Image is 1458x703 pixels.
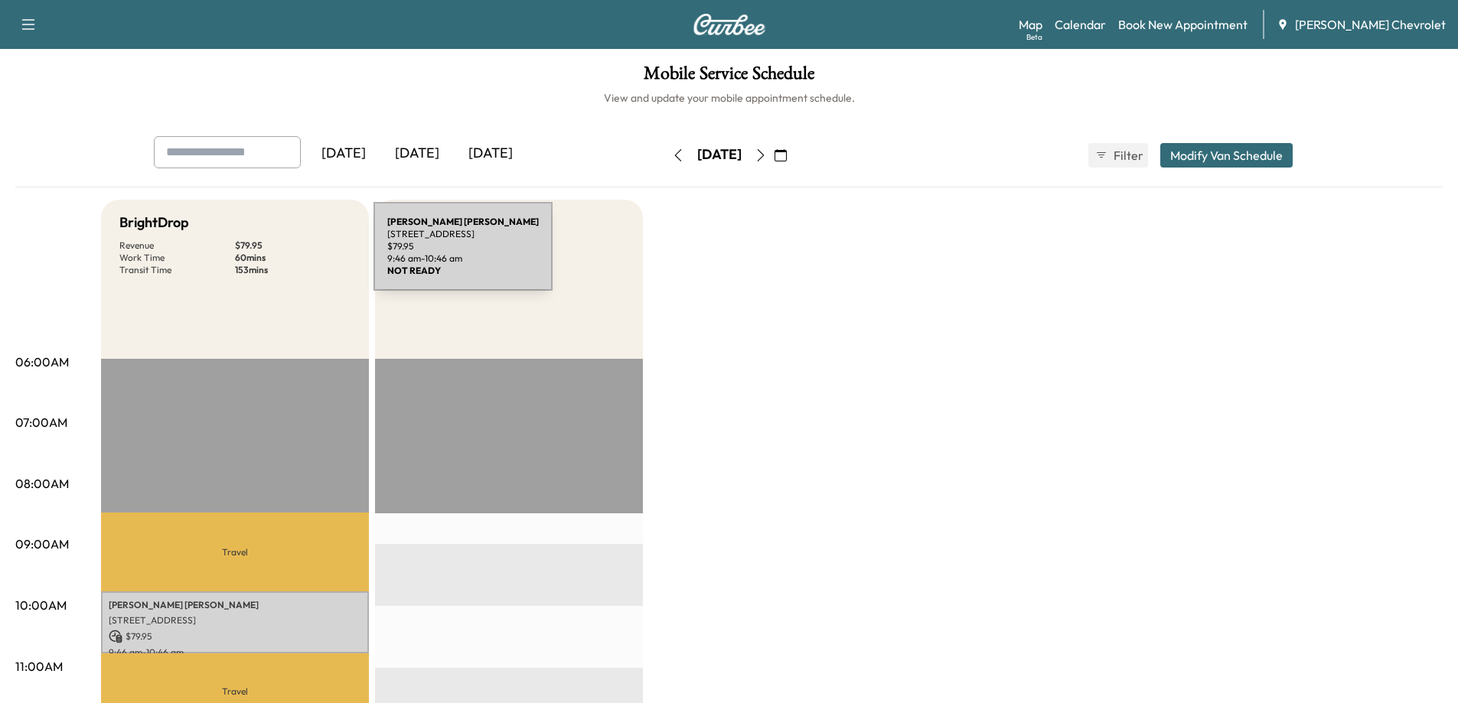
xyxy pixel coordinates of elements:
p: 10:00AM [15,596,67,614]
a: Book New Appointment [1118,15,1248,34]
p: 08:00AM [15,474,69,493]
h1: Mobile Service Schedule [15,64,1443,90]
div: [DATE] [380,136,454,171]
p: $ 79.95 [109,630,361,643]
div: [DATE] [454,136,527,171]
p: Revenue [119,239,235,252]
p: 153 mins [235,264,351,276]
span: Filter [1114,146,1141,164]
h6: View and update your mobile appointment schedule. [15,90,1443,106]
p: [PERSON_NAME] [PERSON_NAME] [109,599,361,611]
button: Filter [1088,143,1148,168]
div: [DATE] [697,145,742,164]
a: MapBeta [1019,15,1042,34]
p: 07:00AM [15,413,67,431]
p: 09:00AM [15,535,69,553]
p: $ 0.00 [509,239,625,252]
p: Travel [101,513,369,591]
div: Beta [1026,31,1042,43]
p: 11:00AM [15,657,63,675]
p: 06:00AM [15,353,69,371]
p: Transit Time [119,264,235,276]
h5: BrightDrop [119,212,189,233]
img: Curbee Logo [693,14,766,35]
div: [DATE] [307,136,380,171]
p: [STREET_ADDRESS] [109,614,361,627]
span: [PERSON_NAME] Chevrolet [1295,15,1446,34]
a: Calendar [1055,15,1106,34]
button: Modify Van Schedule [1160,143,1293,168]
p: 60 mins [235,252,351,264]
p: Work Time [119,252,235,264]
p: 9:46 am - 10:46 am [109,646,361,659]
p: $ 79.95 [235,239,351,252]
